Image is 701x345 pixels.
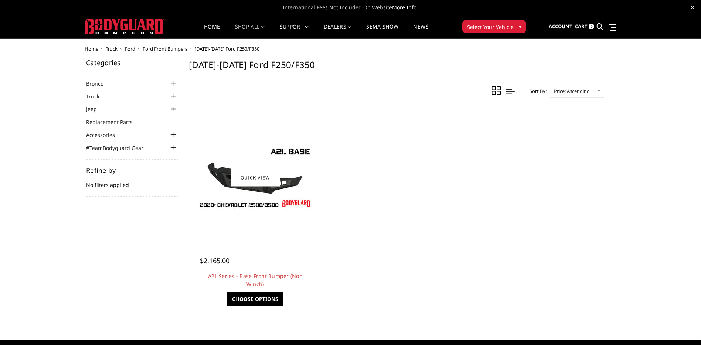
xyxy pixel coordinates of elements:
span: 0 [589,24,594,29]
span: Account [549,23,572,30]
a: Ford [125,46,135,52]
a: A2L Series - Base Front Bumper (Non Winch) [208,272,303,288]
a: Cart 0 [575,17,594,37]
a: Quick view [231,169,280,186]
h1: [DATE]-[DATE] Ford F250/F350 [189,59,604,76]
span: Cart [575,23,588,30]
a: Home [85,46,98,52]
a: News [413,24,428,38]
h5: Categories [86,59,178,66]
span: Select Your Vehicle [467,23,514,31]
a: Support [280,24,309,38]
iframe: Chat Widget [664,309,701,345]
img: A2L Series - Base Front Bumper (Non Winch) [196,144,314,211]
a: Truck [86,93,109,100]
img: BODYGUARD BUMPERS [85,19,164,34]
label: Sort By: [525,86,547,97]
div: No filters applied [86,167,178,197]
a: SEMA Show [366,24,398,38]
a: A2L Series - Base Front Bumper (Non Winch) A2L Series - Base Front Bumper (Non Winch) [193,115,318,241]
span: $2,165.00 [200,256,229,265]
a: More Info [392,4,416,11]
span: [DATE]-[DATE] Ford F250/F350 [195,46,259,52]
span: ▾ [519,23,521,30]
a: Jeep [86,105,106,113]
a: Ford Front Bumpers [143,46,187,52]
a: Truck [106,46,118,52]
a: Bronco [86,80,113,87]
a: shop all [235,24,265,38]
a: Choose Options [227,292,283,306]
a: Accessories [86,131,124,139]
a: Account [549,17,572,37]
a: Dealers [324,24,352,38]
a: Home [204,24,220,38]
button: Select Your Vehicle [462,20,526,33]
a: #TeamBodyguard Gear [86,144,153,152]
a: Replacement Parts [86,118,142,126]
h5: Refine by [86,167,178,174]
